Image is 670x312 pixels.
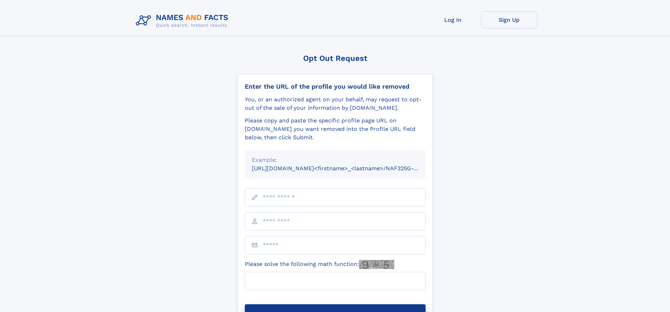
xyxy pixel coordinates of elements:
[252,165,439,172] small: [URL][DOMAIN_NAME]<firstname>_<lastname>/NAF325G-xxxxxxxx
[252,156,419,164] div: Example:
[425,11,481,28] a: Log In
[481,11,537,28] a: Sign Up
[245,260,394,269] label: Please solve the following math function:
[245,83,426,90] div: Enter the URL of the profile you would like removed
[245,95,426,112] div: You, or an authorized agent on your behalf, may request to opt-out of the sale of your informatio...
[237,54,433,63] div: Opt Out Request
[245,116,426,142] div: Please copy and paste the specific profile page URL on [DOMAIN_NAME] you want removed into the Pr...
[133,11,234,30] img: Logo Names and Facts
